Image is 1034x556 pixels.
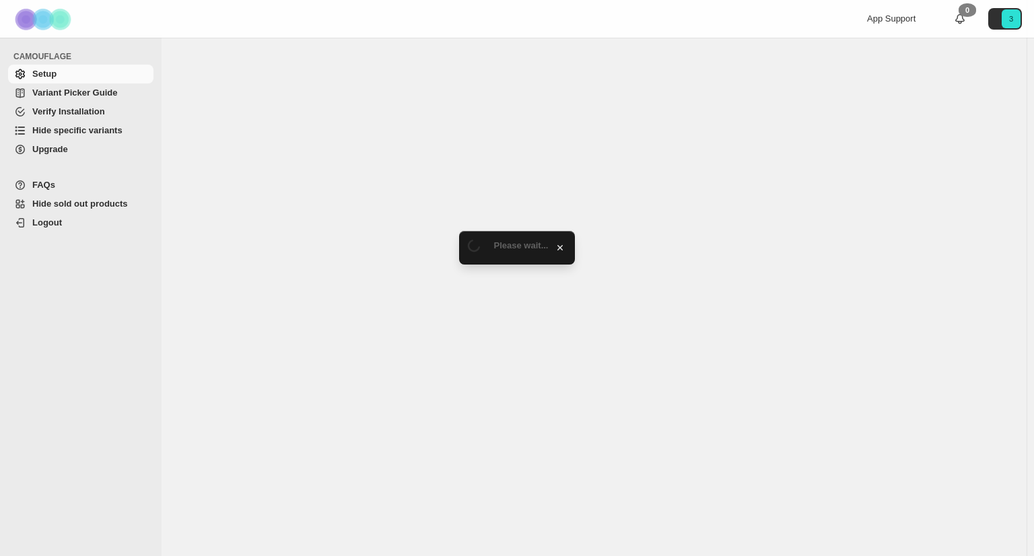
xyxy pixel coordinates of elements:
a: Hide sold out products [8,195,153,213]
text: 3 [1009,15,1013,23]
span: Logout [32,217,62,228]
span: Variant Picker Guide [32,88,117,98]
span: Hide specific variants [32,125,123,135]
a: Setup [8,65,153,83]
span: Upgrade [32,144,68,154]
span: Avatar with initials 3 [1002,9,1021,28]
a: Logout [8,213,153,232]
a: FAQs [8,176,153,195]
span: FAQs [32,180,55,190]
a: Verify Installation [8,102,153,121]
span: Setup [32,69,57,79]
a: Variant Picker Guide [8,83,153,102]
div: 0 [959,3,976,17]
span: CAMOUFLAGE [13,51,155,62]
span: Hide sold out products [32,199,128,209]
span: Verify Installation [32,106,105,116]
img: Camouflage [11,1,78,38]
a: 0 [953,12,967,26]
button: Avatar with initials 3 [988,8,1022,30]
a: Upgrade [8,140,153,159]
a: Hide specific variants [8,121,153,140]
span: Please wait... [494,240,549,250]
span: App Support [867,13,916,24]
